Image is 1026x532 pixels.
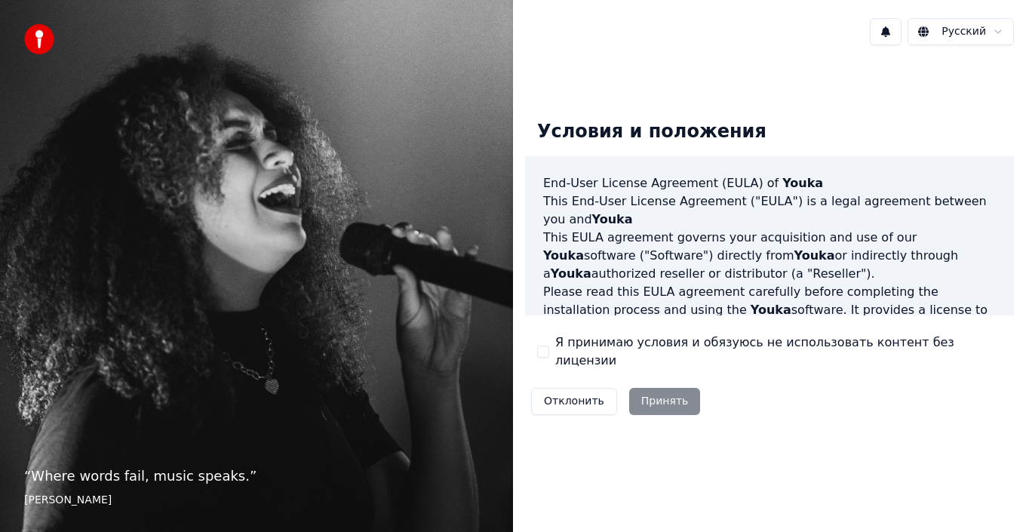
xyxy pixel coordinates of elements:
p: “ Where words fail, music speaks. ” [24,466,489,487]
h3: End-User License Agreement (EULA) of [543,174,996,192]
label: Я принимаю условия и обязуюсь не использовать контент без лицензии [555,334,1002,370]
button: Отклонить [531,388,617,415]
span: Youka [782,176,823,190]
div: Условия и положения [525,108,779,156]
span: Youka [551,266,591,281]
footer: [PERSON_NAME] [24,493,489,508]
p: Please read this EULA agreement carefully before completing the installation process and using th... [543,283,996,355]
p: This End-User License Agreement ("EULA") is a legal agreement between you and [543,192,996,229]
span: Youka [751,303,791,317]
span: Youka [543,248,584,263]
span: Youka [794,248,835,263]
p: This EULA agreement governs your acquisition and use of our software ("Software") directly from o... [543,229,996,283]
img: youka [24,24,54,54]
span: Youka [592,212,633,226]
